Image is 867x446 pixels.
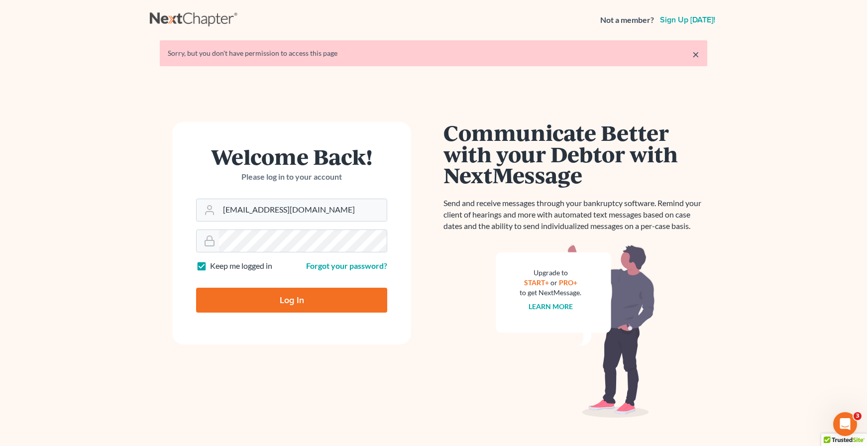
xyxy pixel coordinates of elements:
span: 3 [854,412,862,420]
a: Forgot your password? [306,261,387,270]
p: Send and receive messages through your bankruptcy software. Remind your client of hearings and mo... [443,198,707,232]
a: PRO+ [559,278,577,287]
strong: Not a member? [600,14,654,26]
img: nextmessage_bg-59042aed3d76b12b5cd301f8e5b87938c9018125f34e5fa2b7a6b67550977c72.svg [496,244,655,418]
a: START+ [524,278,549,287]
input: Email Address [219,199,387,221]
a: Sign up [DATE]! [658,16,717,24]
span: or [550,278,557,287]
a: Learn more [529,302,573,311]
h1: Welcome Back! [196,146,387,167]
p: Please log in to your account [196,171,387,183]
iframe: Intercom live chat [833,412,857,436]
input: Log In [196,288,387,313]
label: Keep me logged in [210,260,272,272]
h1: Communicate Better with your Debtor with NextMessage [443,122,707,186]
div: Sorry, but you don't have permission to access this page [168,48,699,58]
div: to get NextMessage. [520,288,581,298]
div: Upgrade to [520,268,581,278]
a: × [692,48,699,60]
